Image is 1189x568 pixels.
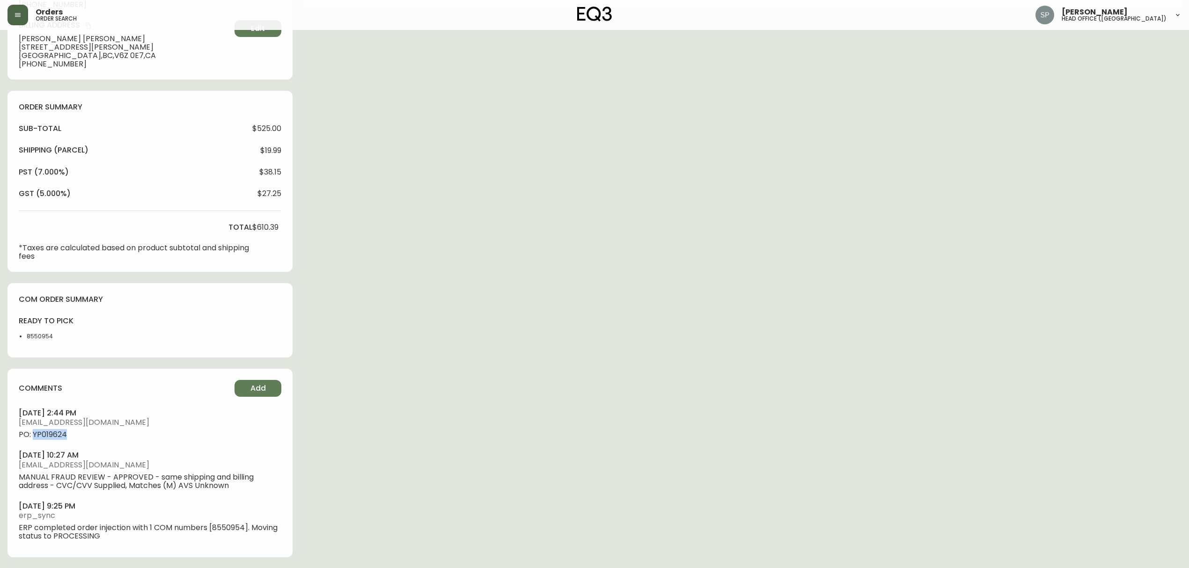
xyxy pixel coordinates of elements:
span: ERP completed order injection with 1 COM numbers [8550954]. Moving status to PROCESSING [19,524,281,540]
span: MANUAL FRAUD REVIEW - APPROVED - same shipping and billing address - CVC/CVV Supplied, Matches (M... [19,473,281,490]
h4: order summary [19,102,281,112]
span: PO: YP019624 [19,430,281,439]
p: *Taxes are calculated based on product subtotal and shipping fees [19,244,252,261]
span: [EMAIL_ADDRESS][DOMAIN_NAME] [19,461,281,469]
h5: order search [36,16,77,22]
h4: Shipping ( Parcel ) [19,145,88,155]
h4: comments [19,383,62,393]
span: Orders [36,8,63,16]
li: 8550954 [27,332,76,341]
span: [STREET_ADDRESS][PERSON_NAME] [19,43,231,51]
img: 0cb179e7bf3690758a1aaa5f0aafa0b4 [1035,6,1054,24]
h4: [DATE] 9:25 pm [19,501,281,511]
button: Add [235,380,281,397]
span: erp_sync [19,511,281,520]
span: $38.15 [259,168,281,176]
span: $610.39 [252,223,279,232]
h4: gst (5.000%) [19,189,71,199]
span: [GEOGRAPHIC_DATA] , BC , V6Z 0E7 , CA [19,51,231,60]
span: Add [250,383,266,393]
h4: total [228,222,252,233]
h5: head office ([GEOGRAPHIC_DATA]) [1062,16,1167,22]
h4: ready to pick [19,316,76,326]
span: $525.00 [252,124,281,133]
h4: [DATE] 2:44 pm [19,408,281,418]
h4: pst (7.000%) [19,167,69,177]
h4: com order summary [19,294,281,305]
img: logo [577,7,612,22]
span: [EMAIL_ADDRESS][DOMAIN_NAME] [19,418,281,427]
span: [PHONE_NUMBER] [19,60,231,68]
span: [PERSON_NAME] [PERSON_NAME] [19,35,231,43]
h4: sub-total [19,124,61,134]
h4: [DATE] 10:27 am [19,450,281,460]
span: [PERSON_NAME] [1062,8,1128,16]
span: $19.99 [260,146,281,155]
span: $27.25 [257,189,281,198]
